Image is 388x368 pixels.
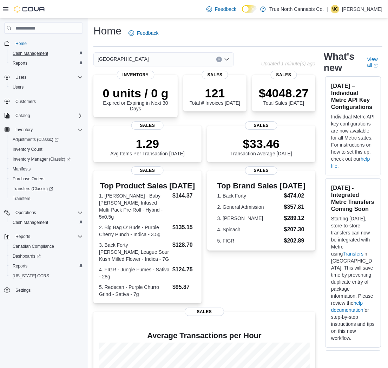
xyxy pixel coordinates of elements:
[7,271,86,281] button: [US_STATE] CCRS
[15,113,30,118] span: Catalog
[204,2,239,16] a: Feedback
[1,96,86,106] button: Customers
[99,192,170,220] dt: 1. [PERSON_NAME] - Baby [PERSON_NAME] Infused Multi-Pack Pre-Roll - Hybrid - 5x0.5g
[110,137,185,156] div: Avg Items Per Transaction [DATE]
[13,97,83,106] span: Customers
[331,156,370,169] a: help file
[99,284,170,298] dt: 5. Redecan - Purple Churro Grind - Sativa - 7g
[13,286,33,295] a: Settings
[331,113,375,169] p: Individual Metrc API key configurations are now available for all Metrc states. For instructions ...
[15,127,33,133] span: Inventory
[343,251,363,257] a: Transfers
[13,186,53,192] span: Transfers (Classic)
[13,208,39,217] button: Operations
[10,218,51,227] a: Cash Management
[217,237,281,244] dt: 5. FIGR
[15,99,36,104] span: Customers
[13,39,83,47] span: Home
[7,194,86,204] button: Transfers
[99,224,170,238] dt: 2. Big Bag O' Buds - Purple Cherry Punch - Indica - 3.5g
[332,5,338,13] span: MC
[172,192,196,200] dd: $144.37
[13,176,45,182] span: Purchase Orders
[185,308,224,316] span: Sales
[259,86,309,106] div: Total Sales [DATE]
[1,38,86,48] button: Home
[10,252,83,260] span: Dashboards
[284,214,305,222] dd: $289.12
[1,125,86,135] button: Inventory
[15,288,31,293] span: Settings
[13,73,83,82] span: Users
[13,196,30,201] span: Transfers
[13,84,24,90] span: Users
[7,164,86,174] button: Manifests
[131,166,164,175] span: Sales
[217,182,305,190] h3: Top Brand Sales [DATE]
[14,6,46,13] img: Cova
[10,155,73,163] a: Inventory Manager (Classic)
[99,182,196,190] h3: Top Product Sales [DATE]
[215,6,236,13] span: Feedback
[1,208,86,218] button: Operations
[269,5,324,13] p: True North Cannabis Co.
[230,137,292,156] div: Transaction Average [DATE]
[10,185,83,193] span: Transfers (Classic)
[10,49,51,58] a: Cash Management
[99,266,170,280] dt: 4. FIGR - Jungle Fumes - Sativa - 28g
[242,5,257,13] input: Dark Mode
[367,57,382,68] a: View allExternal link
[131,121,164,130] span: Sales
[10,165,33,173] a: Manifests
[99,86,172,100] p: 0 units / 0 g
[331,184,375,212] h3: [DATE] - Integrated Metrc Transfers Coming Soon
[284,225,305,234] dd: $207.30
[117,71,154,79] span: Inventory
[126,26,161,40] a: Feedback
[13,125,83,134] span: Inventory
[10,252,44,260] a: Dashboards
[172,283,196,291] dd: $95.87
[331,5,339,13] div: Meghan Creelman
[15,75,26,80] span: Users
[13,51,48,56] span: Cash Management
[324,51,359,73] h2: What's new
[13,253,41,259] span: Dashboards
[172,265,196,274] dd: $124.75
[284,237,305,245] dd: $202.89
[7,144,86,154] button: Inventory Count
[99,331,310,340] h4: Average Transactions per Hour
[13,111,33,120] button: Catalog
[13,125,35,134] button: Inventory
[10,135,61,144] a: Adjustments (Classic)
[13,111,83,120] span: Catalog
[327,5,328,13] p: |
[13,232,83,241] span: Reports
[271,71,297,79] span: Sales
[261,61,315,66] p: Updated 1 minute(s) ago
[13,73,29,82] button: Users
[10,194,83,203] span: Transfers
[10,194,33,203] a: Transfers
[10,59,83,67] span: Reports
[13,244,54,249] span: Canadian Compliance
[284,203,305,211] dd: $357.81
[99,241,170,263] dt: 3. Back Forty [PERSON_NAME] League Sour Kush Milled Flower - Indica - 7G
[10,135,83,144] span: Adjustments (Classic)
[4,35,83,314] nav: Complex example
[224,57,230,62] button: Open list of options
[10,155,83,163] span: Inventory Manager (Classic)
[245,166,277,175] span: Sales
[10,49,83,58] span: Cash Management
[10,185,56,193] a: Transfers (Classic)
[13,232,33,241] button: Reports
[172,241,196,249] dd: $128.70
[10,59,30,67] a: Reports
[7,184,86,194] a: Transfers (Classic)
[7,174,86,184] button: Purchase Orders
[98,55,149,63] span: [GEOGRAPHIC_DATA]
[10,218,83,227] span: Cash Management
[13,39,29,48] a: Home
[10,165,83,173] span: Manifests
[13,137,59,142] span: Adjustments (Classic)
